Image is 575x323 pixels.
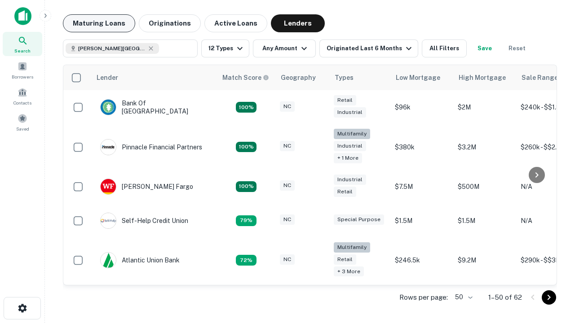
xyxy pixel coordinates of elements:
[390,204,453,238] td: $1.5M
[91,65,217,90] th: Lender
[334,266,364,277] div: + 3 more
[334,129,370,139] div: Multifamily
[236,255,257,266] div: Matching Properties: 10, hasApolloMatch: undefined
[399,292,448,303] p: Rows per page:
[101,179,116,194] img: picture
[101,213,116,228] img: picture
[390,170,453,204] td: $7.5M
[530,251,575,294] iframe: Chat Widget
[236,102,257,113] div: Matching Properties: 14, hasApolloMatch: undefined
[522,72,558,83] div: Sale Range
[453,238,516,283] td: $9.2M
[329,65,390,90] th: Types
[453,65,516,90] th: High Mortgage
[222,73,269,83] div: Capitalize uses an advanced AI algorithm to match your search with the best lender. The match sco...
[3,110,42,134] a: Saved
[459,72,506,83] div: High Mortgage
[396,72,440,83] div: Low Mortgage
[334,175,366,185] div: Industrial
[503,39,531,57] button: Reset
[13,99,31,106] span: Contacts
[390,124,453,170] td: $380k
[78,44,146,52] span: [PERSON_NAME][GEOGRAPHIC_DATA], [GEOGRAPHIC_DATA]
[280,101,295,112] div: NC
[201,39,249,57] button: 12 Types
[3,84,42,108] a: Contacts
[101,100,116,115] img: picture
[334,95,356,105] div: Retail
[253,39,316,57] button: Any Amount
[280,141,295,151] div: NC
[97,72,118,83] div: Lender
[100,252,180,268] div: Atlantic Union Bank
[63,14,135,32] button: Maturing Loans
[3,58,42,82] a: Borrowers
[453,90,516,124] td: $2M
[335,72,354,83] div: Types
[101,253,116,268] img: picture
[281,72,316,83] div: Geography
[453,170,516,204] td: $500M
[100,179,193,195] div: [PERSON_NAME] Fargo
[334,214,384,225] div: Special Purpose
[14,7,31,25] img: capitalize-icon.png
[422,39,467,57] button: All Filters
[334,242,370,253] div: Multifamily
[453,204,516,238] td: $1.5M
[334,141,366,151] div: Industrial
[451,291,474,304] div: 50
[236,142,257,153] div: Matching Properties: 25, hasApolloMatch: undefined
[470,39,499,57] button: Save your search to get updates of matches that match your search criteria.
[542,290,556,305] button: Go to next page
[16,125,29,132] span: Saved
[3,32,42,56] a: Search
[275,65,329,90] th: Geography
[101,140,116,155] img: picture
[327,43,414,54] div: Originated Last 6 Months
[280,180,295,191] div: NC
[217,65,275,90] th: Capitalize uses an advanced AI algorithm to match your search with the best lender. The match sco...
[236,215,257,226] div: Matching Properties: 11, hasApolloMatch: undefined
[390,65,453,90] th: Low Mortgage
[100,99,208,115] div: Bank Of [GEOGRAPHIC_DATA]
[280,254,295,265] div: NC
[204,14,267,32] button: Active Loans
[488,292,522,303] p: 1–50 of 62
[334,187,356,197] div: Retail
[100,213,188,229] div: Self-help Credit Union
[319,39,418,57] button: Originated Last 6 Months
[271,14,325,32] button: Lenders
[12,73,33,80] span: Borrowers
[334,153,362,163] div: + 1 more
[14,47,31,54] span: Search
[139,14,201,32] button: Originations
[334,254,356,265] div: Retail
[453,124,516,170] td: $3.2M
[222,73,267,83] h6: Match Score
[100,139,202,155] div: Pinnacle Financial Partners
[390,238,453,283] td: $246.5k
[390,90,453,124] td: $96k
[236,181,257,192] div: Matching Properties: 14, hasApolloMatch: undefined
[334,107,366,118] div: Industrial
[280,214,295,225] div: NC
